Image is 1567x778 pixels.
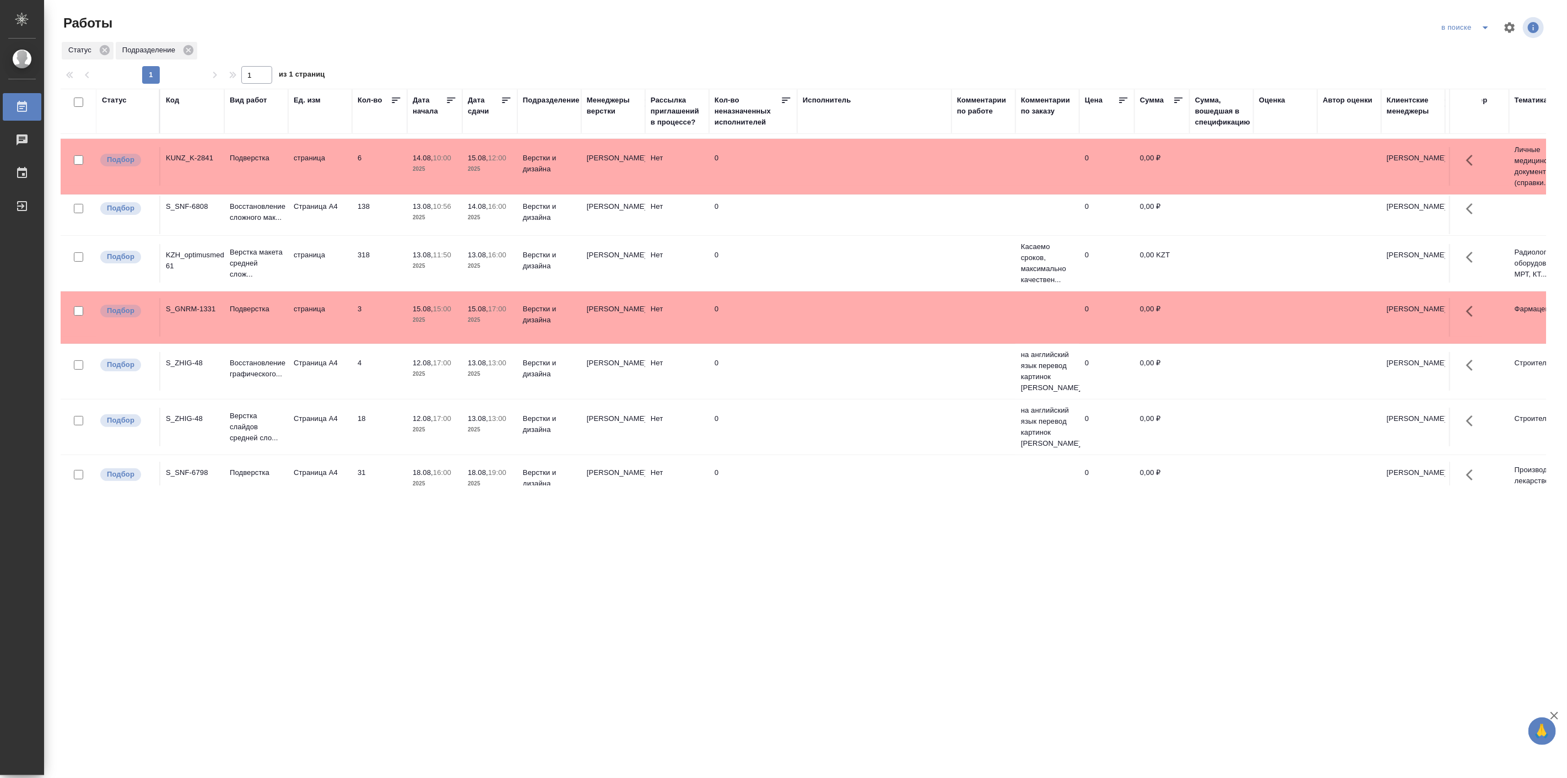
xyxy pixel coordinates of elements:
[433,251,451,259] p: 11:50
[166,358,219,369] div: S_ZHIG-48
[107,415,134,426] p: Подбор
[1381,408,1445,446] td: [PERSON_NAME]
[1134,196,1190,234] td: 0,00 ₽
[709,462,797,500] td: 0
[433,202,451,210] p: 10:56
[1079,196,1134,234] td: 0
[413,369,457,380] p: 2025
[468,414,488,423] p: 13.08,
[107,251,134,262] p: Подбор
[166,201,219,212] div: S_SNF-6808
[352,408,407,446] td: 18
[645,196,709,234] td: Нет
[1021,349,1074,393] p: на английский язык перевод картинок [PERSON_NAME]...
[1496,14,1523,41] span: Настроить таблицу
[166,413,219,424] div: S_ZHIG-48
[645,408,709,446] td: Нет
[709,408,797,446] td: 0
[715,95,781,128] div: Кол-во неназначенных исполнителей
[468,478,512,489] p: 2025
[1460,147,1486,174] button: Здесь прячутся важные кнопки
[99,201,154,216] div: Можно подбирать исполнителей
[587,95,640,117] div: Менеджеры верстки
[413,95,446,117] div: Дата начала
[468,315,512,326] p: 2025
[1439,19,1496,36] div: split button
[1021,95,1074,117] div: Комментарии по заказу
[433,305,451,313] p: 15:00
[468,202,488,210] p: 14.08,
[651,95,704,128] div: Рассылка приглашений в процессе?
[99,153,154,168] div: Можно подбирать исполнителей
[68,45,95,56] p: Статус
[413,478,457,489] p: 2025
[433,468,451,477] p: 16:00
[587,304,640,315] p: [PERSON_NAME]
[1460,298,1486,325] button: Здесь прячутся важные кнопки
[587,413,640,424] p: [PERSON_NAME]
[523,95,580,106] div: Подразделение
[468,369,512,380] p: 2025
[468,261,512,272] p: 2025
[99,358,154,372] div: Можно подбирать исполнителей
[166,304,219,315] div: S_GNRM-1331
[107,203,134,214] p: Подбор
[488,202,506,210] p: 16:00
[279,68,325,84] span: из 1 страниц
[488,154,506,162] p: 12:00
[166,95,179,106] div: Код
[230,247,283,280] p: Верстка макета средней слож...
[709,298,797,337] td: 0
[1079,462,1134,500] td: 0
[433,414,451,423] p: 17:00
[107,359,134,370] p: Подбор
[413,359,433,367] p: 12.08,
[645,298,709,337] td: Нет
[488,251,506,259] p: 16:00
[166,153,219,164] div: KUNZ_K-2841
[99,250,154,264] div: Можно подбирать исполнителей
[1259,95,1285,106] div: Оценка
[413,251,433,259] p: 13.08,
[1134,298,1190,337] td: 0,00 ₽
[352,352,407,391] td: 4
[413,305,433,313] p: 15.08,
[230,410,283,444] p: Верстка слайдов средней сло...
[230,304,283,315] p: Подверстка
[352,244,407,283] td: 318
[433,359,451,367] p: 17:00
[1134,147,1190,186] td: 0,00 ₽
[413,468,433,477] p: 18.08,
[468,95,501,117] div: Дата сдачи
[1381,352,1445,391] td: [PERSON_NAME]
[468,468,488,477] p: 18.08,
[107,469,134,480] p: Подбор
[1134,352,1190,391] td: 0,00 ₽
[1079,244,1134,283] td: 0
[352,462,407,500] td: 31
[1523,17,1546,38] span: Посмотреть информацию
[645,244,709,283] td: Нет
[1134,244,1190,283] td: 0,00 KZT
[99,413,154,428] div: Можно подбирать исполнителей
[1381,244,1445,283] td: [PERSON_NAME]
[288,244,352,283] td: страница
[1387,95,1440,117] div: Клиентские менеджеры
[488,468,506,477] p: 19:00
[230,153,283,164] p: Подверстка
[1134,408,1190,446] td: 0,00 ₽
[1460,408,1486,434] button: Здесь прячутся важные кнопки
[1460,462,1486,488] button: Здесь прячутся важные кнопки
[468,164,512,175] p: 2025
[413,154,433,162] p: 14.08,
[413,414,433,423] p: 12.08,
[358,95,382,106] div: Кол-во
[413,212,457,223] p: 2025
[352,196,407,234] td: 138
[488,414,506,423] p: 13:00
[107,154,134,165] p: Подбор
[517,244,581,283] td: Верстки и дизайна
[1085,95,1103,106] div: Цена
[288,298,352,337] td: страница
[1533,720,1552,743] span: 🙏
